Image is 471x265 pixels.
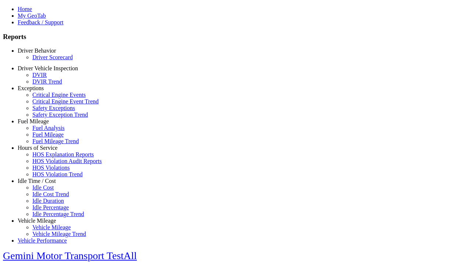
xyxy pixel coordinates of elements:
a: Vehicle Mileage [18,218,56,224]
a: Idle Percentage [32,204,69,211]
a: Critical Engine Event Trend [32,98,99,105]
a: Safety Exceptions [32,105,75,111]
a: Idle Cost [32,184,54,191]
a: Idle Duration [32,198,64,204]
a: Gemini Motor Transport TestAll [3,250,137,261]
a: Idle Cost Trend [32,191,69,197]
a: Fuel Mileage [32,131,64,138]
a: HOS Violations [32,165,70,171]
a: HOS Explanation Reports [32,151,94,158]
a: Driver Scorecard [32,54,73,60]
a: Fuel Mileage Trend [32,138,79,144]
a: Idle Time / Cost [18,178,56,184]
a: Feedback / Support [18,19,63,25]
a: My GeoTab [18,13,46,19]
a: Exceptions [18,85,44,91]
a: DVIR Trend [32,78,62,85]
a: HOS Violation Trend [32,171,83,177]
a: Fuel Analysis [32,125,65,131]
a: Vehicle Performance [18,237,67,244]
a: DVIR [32,72,47,78]
a: Vehicle Mileage Trend [32,231,86,237]
a: Vehicle Mileage [32,224,71,230]
h3: Reports [3,33,468,41]
a: HOS Violation Audit Reports [32,158,102,164]
a: Hours of Service [18,145,57,151]
a: Idle Percentage Trend [32,211,84,217]
a: Driver Vehicle Inspection [18,65,78,71]
a: Driver Behavior [18,47,56,54]
a: Home [18,6,32,12]
a: Safety Exception Trend [32,112,88,118]
a: Fuel Mileage [18,118,49,124]
a: Critical Engine Events [32,92,86,98]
